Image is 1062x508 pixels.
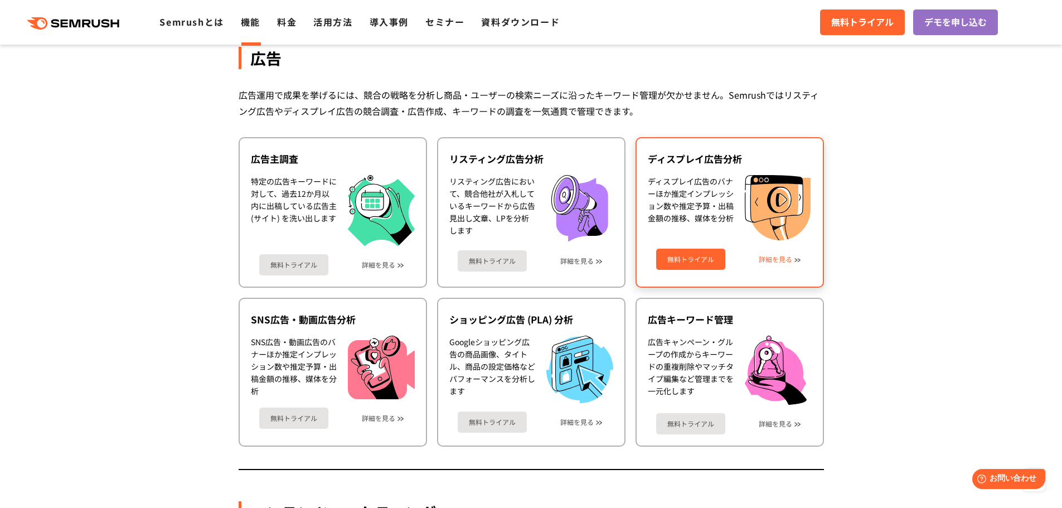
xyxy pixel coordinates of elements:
[458,250,527,272] a: 無料トライアル
[656,413,725,434] a: 無料トライアル
[239,47,824,69] div: 広告
[831,15,894,30] span: 無料トライアル
[425,15,464,28] a: セミナー
[963,465,1050,496] iframe: Help widget launcher
[251,336,337,399] div: SNS広告・動画広告のバナーほか推定インプレッション数や推定予算・出稿金額の推移、媒体を分析
[546,336,613,403] img: ショッピング広告 (PLA) 分析
[277,15,297,28] a: 料金
[745,336,807,405] img: 広告キーワード管理
[370,15,409,28] a: 導入事例
[745,175,811,241] img: ディスプレイ広告分析
[251,152,415,166] div: 広告主調査
[481,15,560,28] a: 資料ダウンロード
[313,15,352,28] a: 活用方法
[449,313,613,326] div: ショッピング広告 (PLA) 分析
[648,152,812,166] div: ディスプレイ広告分析
[159,15,224,28] a: Semrushとは
[362,414,395,422] a: 詳細を見る
[449,152,613,166] div: リスティング広告分析
[913,9,998,35] a: デモを申し込む
[560,418,594,426] a: 詳細を見る
[259,408,328,429] a: 無料トライアル
[251,313,415,326] div: SNS広告・動画広告分析
[648,313,812,326] div: 広告キーワード管理
[648,336,734,405] div: 広告キャンペーン・グループの作成からキーワードの重複削除やマッチタイプ編集など管理までを一元化します
[759,255,792,263] a: 詳細を見る
[362,261,395,269] a: 詳細を見る
[648,175,734,241] div: ディスプレイ広告のバナーほか推定インプレッション数や推定予算・出稿金額の推移、媒体を分析
[924,15,987,30] span: デモを申し込む
[656,249,725,270] a: 無料トライアル
[348,336,415,399] img: SNS広告・動画広告分析
[449,175,535,242] div: リスティング広告において、競合他社が入札しているキーワードから広告見出し文章、LPを分析します
[251,175,337,246] div: 特定の広告キーワードに対して、過去12か月以内に出稿している広告主 (サイト) を洗い出します
[546,175,613,242] img: リスティング広告分析
[820,9,905,35] a: 無料トライアル
[259,254,328,275] a: 無料トライアル
[560,257,594,265] a: 詳細を見る
[239,87,824,119] div: 広告運用で成果を挙げるには、競合の戦略を分析し商品・ユーザーの検索ニーズに沿ったキーワード管理が欠かせません。Semrushではリスティング広告やディスプレイ広告の競合調査・広告作成、キーワード...
[449,336,535,403] div: Googleショッピング広告の商品画像、タイトル、商品の設定価格などパフォーマンスを分析します
[759,420,792,428] a: 詳細を見る
[348,175,415,246] img: 広告主調査
[241,15,260,28] a: 機能
[458,412,527,433] a: 無料トライアル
